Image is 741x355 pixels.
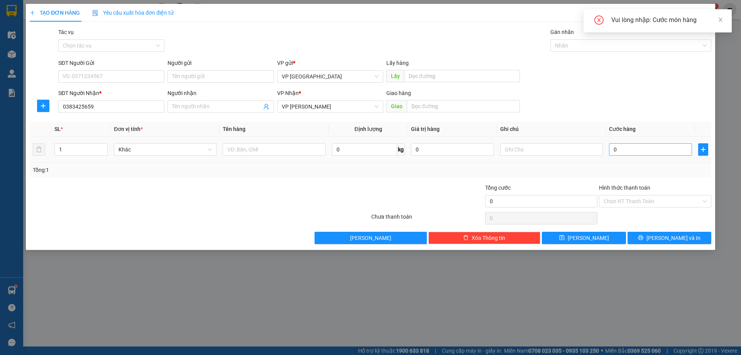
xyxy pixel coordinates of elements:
[411,143,494,156] input: 0
[386,60,409,66] span: Lấy hàng
[58,29,74,35] label: Tác vụ
[638,235,643,241] span: printer
[559,235,565,241] span: save
[485,185,511,191] span: Tổng cước
[92,10,174,16] span: Yêu cầu xuất hóa đơn điện tử
[223,143,325,156] input: VD: Bàn, Ghế
[101,145,106,149] span: up
[609,126,636,132] span: Cước hàng
[3,50,51,55] span: Người nhận:
[30,10,35,15] span: plus
[27,49,51,55] span: quang hợp
[404,70,520,82] input: Dọc đường
[698,143,708,156] button: plus
[497,122,606,137] th: Ghi chú
[33,166,286,174] div: Tổng: 1
[167,89,274,97] div: Người nhận
[628,232,711,244] button: printer[PERSON_NAME] và In
[386,100,407,112] span: Giao
[277,90,299,96] span: VP Nhận
[568,234,609,242] span: [PERSON_NAME]
[646,234,700,242] span: [PERSON_NAME] và In
[167,59,274,67] div: Người gửi
[37,100,49,112] button: plus
[33,143,45,156] button: delete
[350,234,391,242] span: [PERSON_NAME]
[99,149,107,155] span: Decrease Value
[118,144,212,155] span: Khác
[386,70,404,82] span: Lấy
[3,43,24,48] span: Người gửi:
[718,17,723,22] span: close
[20,24,44,31] em: Logistics
[92,10,98,16] img: icon
[428,232,541,244] button: deleteXóa Thông tin
[78,20,112,28] span: 0943559551
[315,232,427,244] button: [PERSON_NAME]
[550,29,574,35] label: Gán nhãn
[282,71,379,82] span: VP HÀ NỘI
[277,59,383,67] div: VP gửi
[62,8,112,19] span: VP [GEOGRAPHIC_DATA]
[500,143,603,156] input: Ghi Chú
[599,185,650,191] label: Hình thức thanh toán
[411,126,440,132] span: Giá trị hàng
[407,100,520,112] input: Dọc đường
[282,101,379,112] span: VP MỘC CHÂU
[611,15,722,25] div: Vui lòng nhập: Cước món hàng
[397,143,405,156] span: kg
[37,103,49,109] span: plus
[370,212,484,226] div: Chưa thanh toán
[472,234,505,242] span: Xóa Thông tin
[99,144,107,149] span: Increase Value
[223,126,245,132] span: Tên hàng
[114,126,143,132] span: Đơn vị tính
[594,15,604,26] span: close-circle
[355,126,382,132] span: Định lượng
[542,232,626,244] button: save[PERSON_NAME]
[54,126,61,132] span: SL
[101,150,106,155] span: down
[58,59,164,67] div: SĐT Người Gửi
[30,10,80,16] span: TẠO ĐƠN HÀNG
[694,4,715,25] button: Close
[386,90,411,96] span: Giao hàng
[263,104,269,110] span: user-add
[699,146,708,153] span: plus
[58,89,164,97] div: SĐT Người Nhận
[9,14,54,22] span: XUANTRANG
[3,55,57,66] span: 0969208999
[19,4,45,12] span: HAIVAN
[463,235,469,241] span: delete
